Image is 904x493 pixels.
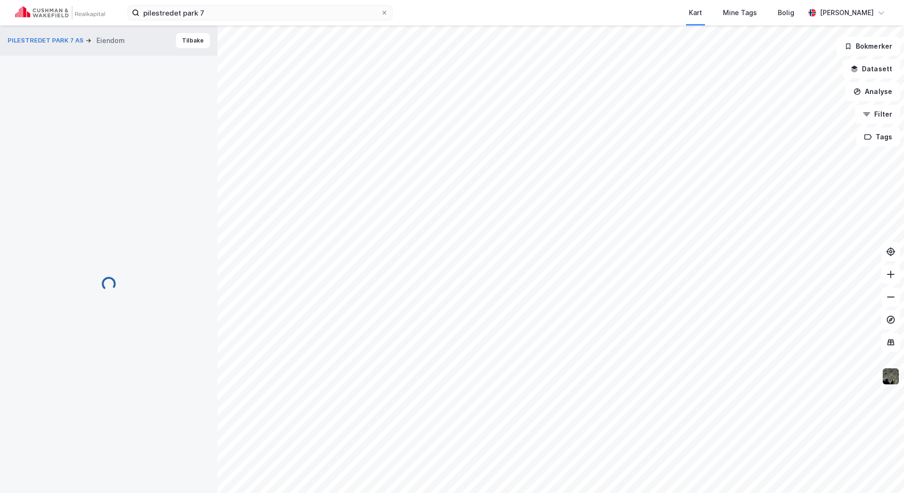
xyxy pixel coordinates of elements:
button: Datasett [843,59,900,78]
img: spinner.a6d8c91a73a9ac5275cf975e30b51cfb.svg [101,276,116,291]
div: Mine Tags [723,7,757,18]
button: Tilbake [176,33,210,48]
div: Kontrollprogram for chat [857,448,904,493]
button: PILESTREDET PARK 7 AS [8,36,86,45]
button: Tags [856,127,900,146]
img: cushman-wakefield-realkapital-logo.202ea83816669bd177139c58696a8fa1.svg [15,6,105,19]
div: Kart [689,7,702,18]
div: Bolig [778,7,794,18]
div: Eiendom [96,35,125,46]
button: Filter [855,105,900,124]
input: Søk på adresse, matrikkel, gårdeiere, leietakere eller personer [139,6,381,20]
img: 9k= [882,367,900,385]
button: Analyse [845,82,900,101]
button: Bokmerker [836,37,900,56]
iframe: Chat Widget [857,448,904,493]
div: [PERSON_NAME] [820,7,874,18]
